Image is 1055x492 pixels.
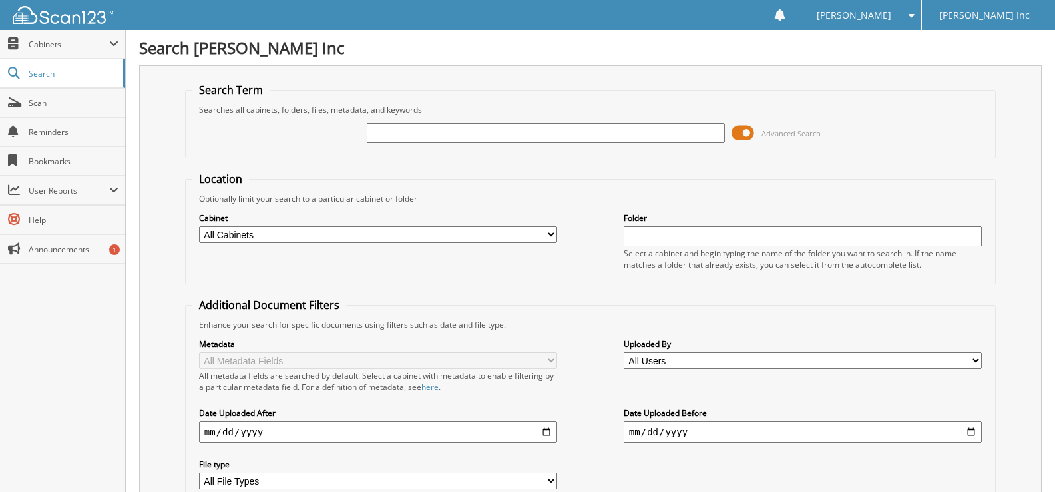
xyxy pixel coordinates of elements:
div: Optionally limit your search to a particular cabinet or folder [192,193,988,204]
img: scan123-logo-white.svg [13,6,113,24]
span: Cabinets [29,39,109,50]
span: Announcements [29,244,118,255]
input: start [199,421,557,443]
legend: Additional Document Filters [192,298,346,312]
div: Searches all cabinets, folders, files, metadata, and keywords [192,104,988,115]
legend: Search Term [192,83,270,97]
label: Date Uploaded After [199,407,557,419]
div: Enhance your search for specific documents using filters such as date and file type. [192,319,988,330]
div: 1 [109,244,120,255]
span: Scan [29,97,118,109]
label: Uploaded By [624,338,982,350]
span: [PERSON_NAME] [817,11,891,19]
label: Folder [624,212,982,224]
div: Select a cabinet and begin typing the name of the folder you want to search in. If the name match... [624,248,982,270]
legend: Location [192,172,249,186]
span: [PERSON_NAME] Inc [939,11,1030,19]
span: Advanced Search [761,128,821,138]
a: here [421,381,439,393]
label: File type [199,459,557,470]
div: All metadata fields are searched by default. Select a cabinet with metadata to enable filtering b... [199,370,557,393]
span: Help [29,214,118,226]
label: Cabinet [199,212,557,224]
h1: Search [PERSON_NAME] Inc [139,37,1042,59]
span: User Reports [29,185,109,196]
span: Reminders [29,126,118,138]
label: Date Uploaded Before [624,407,982,419]
span: Bookmarks [29,156,118,167]
input: end [624,421,982,443]
span: Search [29,68,116,79]
label: Metadata [199,338,557,350]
